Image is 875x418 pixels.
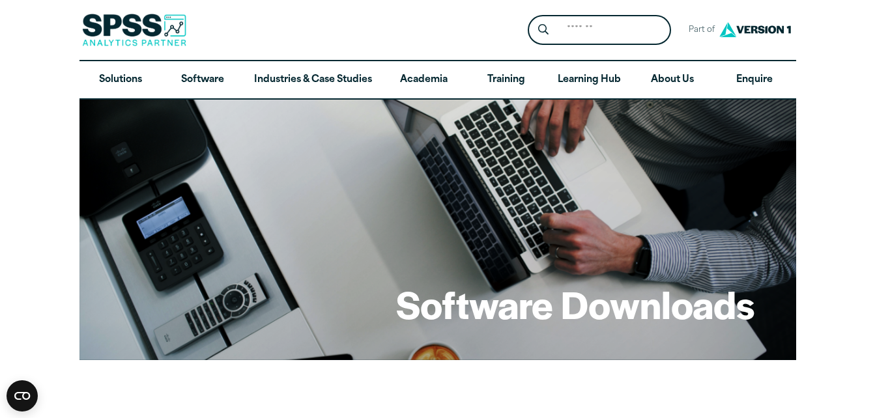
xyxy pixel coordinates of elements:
button: Open CMP widget [7,380,38,411]
img: SPSS Analytics Partner [82,14,186,46]
nav: Desktop version of site main menu [79,61,796,99]
form: Site Header Search Form [528,15,671,46]
button: Search magnifying glass icon [531,18,555,42]
a: Learning Hub [547,61,631,99]
a: Enquire [713,61,796,99]
a: Industries & Case Studies [244,61,382,99]
a: Academia [382,61,465,99]
a: Solutions [79,61,162,99]
a: About Us [631,61,713,99]
a: Training [465,61,547,99]
h1: Software Downloads [396,279,754,329]
img: Version1 Logo [716,18,794,42]
span: Part of [681,21,716,40]
svg: Search magnifying glass icon [538,24,549,35]
a: Software [162,61,244,99]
